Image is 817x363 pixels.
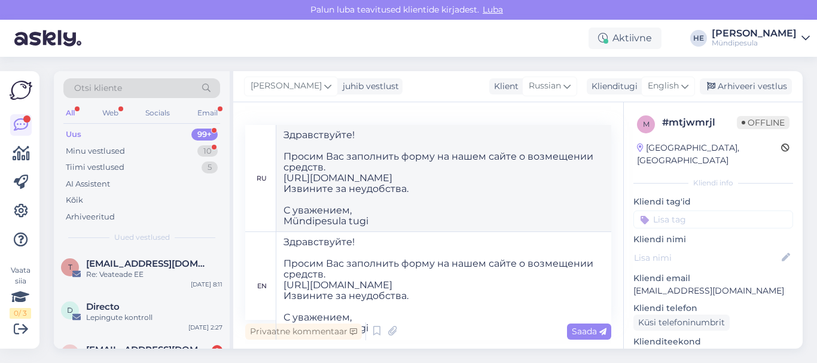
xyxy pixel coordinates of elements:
[257,168,267,188] div: ru
[633,285,793,297] p: [EMAIL_ADDRESS][DOMAIN_NAME]
[191,129,218,141] div: 99+
[212,345,222,356] div: 2
[633,233,793,246] p: Kliendi nimi
[489,80,519,93] div: Klient
[10,308,31,319] div: 0 / 3
[68,263,72,272] span: t
[637,142,781,167] div: [GEOGRAPHIC_DATA], [GEOGRAPHIC_DATA]
[257,276,267,296] div: en
[100,105,121,121] div: Web
[737,116,789,129] span: Offline
[633,302,793,315] p: Kliendi telefon
[338,80,399,93] div: juhib vestlust
[86,269,222,280] div: Re: Veateade EE
[86,301,120,312] span: Directo
[251,80,322,93] span: [PERSON_NAME]
[10,81,32,100] img: Askly Logo
[633,178,793,188] div: Kliendi info
[10,265,31,319] div: Vaata siia
[188,323,222,332] div: [DATE] 2:27
[66,161,124,173] div: Tiimi vestlused
[195,105,220,121] div: Email
[662,115,737,130] div: # mtjwmrjl
[66,129,81,141] div: Uus
[589,28,661,49] div: Aktiivne
[191,280,222,289] div: [DATE] 8:11
[276,125,611,231] textarea: Здравствуйте! Просим Вас заполнить форму на нашем сайте о возмещении средств. [URL][DOMAIN_NAME] ...
[643,120,650,129] span: m
[587,80,638,93] div: Klienditugi
[633,315,730,331] div: Küsi telefoninumbrit
[712,29,810,48] a: [PERSON_NAME]Mündipesula
[648,80,679,93] span: English
[143,105,172,121] div: Socials
[633,272,793,285] p: Kliendi email
[633,211,793,228] input: Lisa tag
[572,326,606,337] span: Saada
[634,251,779,264] input: Lisa nimi
[245,324,362,340] div: Privaatne kommentaar
[633,196,793,208] p: Kliendi tag'id
[529,80,561,93] span: Russian
[690,30,707,47] div: HE
[712,29,797,38] div: [PERSON_NAME]
[86,344,211,355] span: prashaanpillay@live.com
[67,306,73,315] span: D
[66,211,115,223] div: Arhiveeritud
[86,312,222,323] div: Lepingute kontroll
[114,232,170,243] span: Uued vestlused
[197,145,218,157] div: 10
[74,82,122,94] span: Otsi kliente
[712,38,797,48] div: Mündipesula
[86,258,211,269] span: tugi@myndipesula.eu
[633,335,793,348] p: Klienditeekond
[479,4,507,15] span: Luba
[66,178,110,190] div: AI Assistent
[700,78,792,94] div: Arhiveeri vestlus
[202,161,218,173] div: 5
[66,145,125,157] div: Minu vestlused
[63,105,77,121] div: All
[66,194,83,206] div: Kõik
[276,232,611,340] textarea: Здравствуйте! Просим Вас заполнить форму на нашем сайте о возмещении средств. [URL][DOMAIN_NAME] ...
